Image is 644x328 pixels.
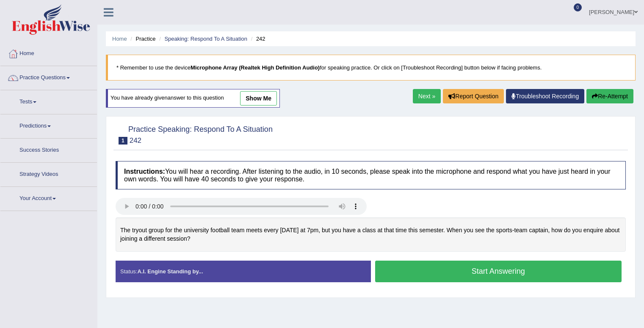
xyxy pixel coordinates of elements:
small: 242 [130,136,141,145]
button: Start Answering [375,261,622,282]
li: Practice [128,35,155,43]
button: Report Question [443,89,504,103]
div: Status: [116,261,371,282]
a: Home [0,42,97,63]
b: Instructions: [124,168,165,175]
blockquote: * Remember to use the device for speaking practice. Or click on [Troubleshoot Recording] button b... [106,55,636,81]
a: Home [112,36,127,42]
li: 242 [249,35,265,43]
a: Next » [413,89,441,103]
div: The tryout group for the university football team meets every [DATE] at 7pm, but you have a class... [116,217,626,252]
span: 1 [119,137,127,145]
a: Troubleshoot Recording [506,89,584,103]
a: Speaking: Respond To A Situation [164,36,247,42]
a: Success Stories [0,139,97,160]
h2: Practice Speaking: Respond To A Situation [116,123,273,145]
b: Microphone Array (Realtek High Definition Audio) [191,64,320,71]
a: Practice Questions [0,66,97,87]
a: Predictions [0,114,97,136]
a: show me [240,91,277,106]
h4: You will hear a recording. After listening to the audio, in 10 seconds, please speak into the mic... [116,161,626,189]
a: Strategy Videos [0,163,97,184]
button: Re-Attempt [586,89,633,103]
a: Tests [0,90,97,111]
a: Your Account [0,187,97,208]
div: You have already given answer to this question [106,89,280,108]
strong: A.I. Engine Standing by... [137,268,203,275]
span: 0 [574,3,582,11]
